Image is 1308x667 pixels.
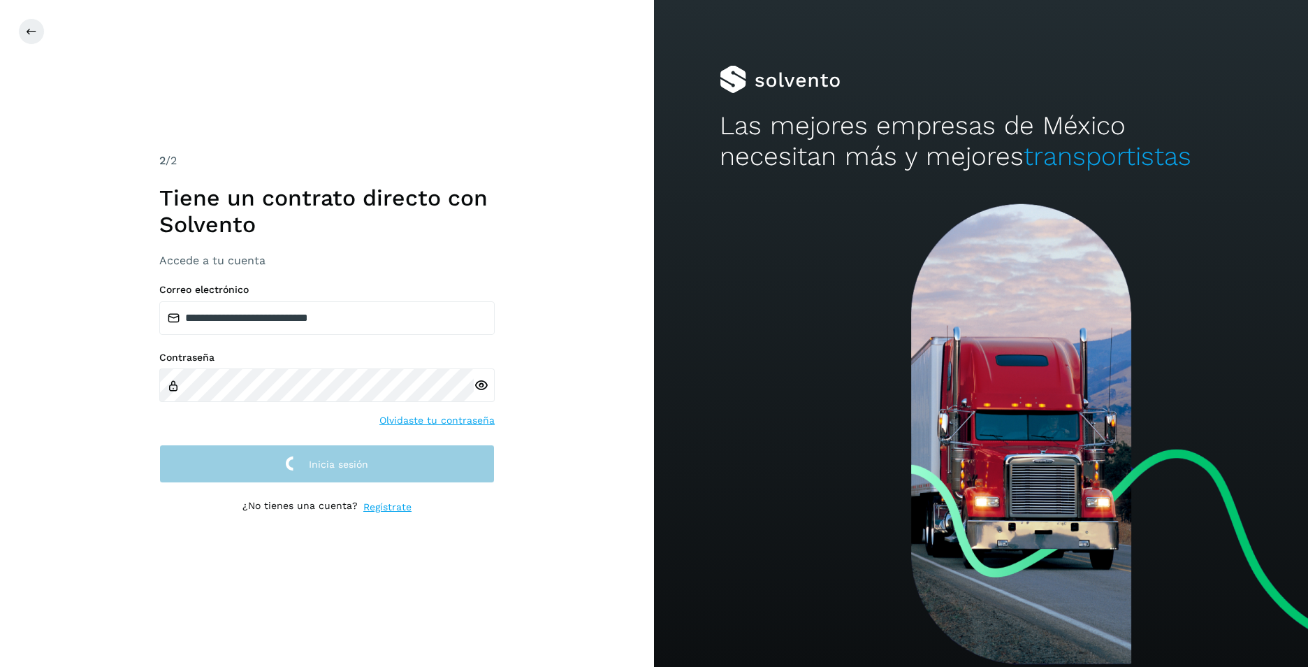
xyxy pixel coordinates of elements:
h3: Accede a tu cuenta [159,254,495,267]
span: 2 [159,154,166,167]
p: ¿No tienes una cuenta? [242,500,358,515]
h1: Tiene un contrato directo con Solvento [159,185,495,238]
div: /2 [159,152,495,169]
span: transportistas [1024,141,1191,171]
span: Inicia sesión [309,459,368,469]
label: Contraseña [159,352,495,364]
label: Correo electrónico [159,284,495,296]
a: Regístrate [363,500,412,515]
button: Inicia sesión [159,445,495,483]
h2: Las mejores empresas de México necesitan más y mejores [720,110,1243,173]
a: Olvidaste tu contraseña [379,413,495,428]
